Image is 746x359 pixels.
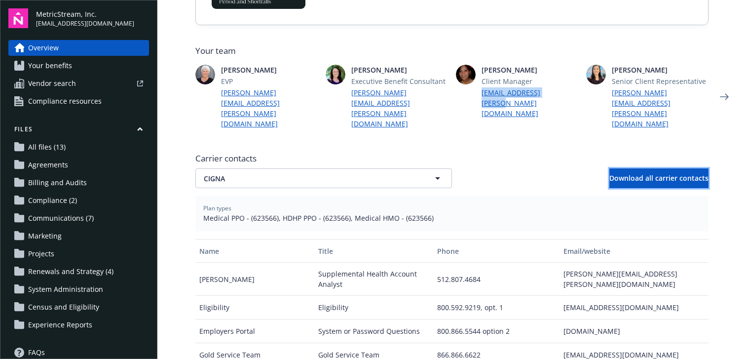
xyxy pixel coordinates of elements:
img: photo [456,65,476,84]
button: Phone [433,239,559,263]
span: Billing and Audits [28,175,87,191]
a: Vendor search [8,76,149,91]
div: [PERSON_NAME][EMAIL_ADDRESS][PERSON_NAME][DOMAIN_NAME] [559,263,708,296]
button: CIGNA [195,168,452,188]
button: Email/website [559,239,708,263]
span: Overview [28,40,59,56]
span: [PERSON_NAME] [351,65,448,75]
button: Name [195,239,314,263]
a: Billing and Audits [8,175,149,191]
a: [PERSON_NAME][EMAIL_ADDRESS][PERSON_NAME][DOMAIN_NAME] [221,87,318,129]
a: [PERSON_NAME][EMAIL_ADDRESS][PERSON_NAME][DOMAIN_NAME] [351,87,448,129]
span: [EMAIL_ADDRESS][DOMAIN_NAME] [36,19,134,28]
span: [PERSON_NAME] [612,65,709,75]
a: Marketing [8,228,149,244]
a: Renewals and Strategy (4) [8,264,149,279]
span: Projects [28,246,54,262]
span: Experience Reports [28,317,92,333]
span: Client Manager [482,76,578,86]
div: [EMAIL_ADDRESS][DOMAIN_NAME] [559,296,708,319]
button: Title [314,239,433,263]
span: Vendor search [28,76,76,91]
div: Eligibility [195,296,314,319]
a: Compliance resources [8,93,149,109]
a: Compliance (2) [8,193,149,208]
button: Download all carrier contacts [609,168,709,188]
span: EVP [221,76,318,86]
a: Next [716,89,732,105]
span: Senior Client Representative [612,76,709,86]
div: Employers Portal [195,319,314,343]
span: [PERSON_NAME] [221,65,318,75]
a: Overview [8,40,149,56]
span: Carrier contacts [195,153,709,164]
span: Your benefits [28,58,72,74]
span: Renewals and Strategy (4) [28,264,113,279]
span: Compliance (2) [28,193,77,208]
button: MetricStream, Inc.[EMAIL_ADDRESS][DOMAIN_NAME] [36,8,149,28]
span: Executive Benefit Consultant [351,76,448,86]
div: System or Password Questions [314,319,433,343]
span: [PERSON_NAME] [482,65,578,75]
img: photo [586,65,606,84]
div: Title [318,246,429,256]
div: Supplemental Health Account Analyst [314,263,433,296]
a: [EMAIL_ADDRESS][PERSON_NAME][DOMAIN_NAME] [482,87,578,119]
span: Plan types [203,204,701,213]
div: [PERSON_NAME] [195,263,314,296]
span: Agreements [28,157,68,173]
span: Census and Eligibility [28,299,99,315]
span: Compliance resources [28,93,102,109]
div: Eligibility [314,296,433,319]
span: Download all carrier contacts [609,173,709,183]
div: Email/website [563,246,704,256]
span: All files (13) [28,139,66,155]
a: [PERSON_NAME][EMAIL_ADDRESS][PERSON_NAME][DOMAIN_NAME] [612,87,709,129]
a: All files (13) [8,139,149,155]
div: Phone [437,246,556,256]
a: Projects [8,246,149,262]
div: Name [199,246,310,256]
span: System Administration [28,281,103,297]
span: MetricStream, Inc. [36,9,134,19]
a: Your benefits [8,58,149,74]
span: CIGNA [204,173,409,184]
img: photo [195,65,215,84]
div: 800.592.9219, opt. 1 [433,296,559,319]
a: Communications (7) [8,210,149,226]
span: Your team [195,45,709,57]
div: [DOMAIN_NAME] [559,319,708,343]
span: Medical PPO - (623566), HDHP PPO - (623566), Medical HMO - (623566) [203,213,701,223]
span: Marketing [28,228,62,244]
a: Experience Reports [8,317,149,333]
a: Agreements [8,157,149,173]
a: System Administration [8,281,149,297]
button: Files [8,125,149,137]
span: Communications (7) [28,210,94,226]
div: 800.866.5544 option 2 [433,319,559,343]
img: photo [326,65,345,84]
a: Census and Eligibility [8,299,149,315]
div: 512.807.4684 [433,263,559,296]
img: navigator-logo.svg [8,8,28,28]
